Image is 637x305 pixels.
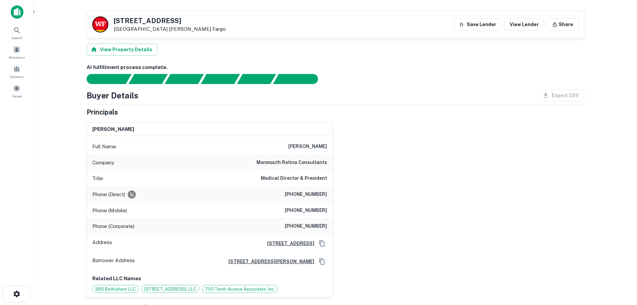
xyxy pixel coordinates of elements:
h5: [STREET_ADDRESS] [114,17,226,24]
div: Principals found, still searching for contact information. This may take time... [237,74,276,84]
h6: [PHONE_NUMBER] [285,222,327,230]
p: [GEOGRAPHIC_DATA] [114,26,226,32]
a: [STREET_ADDRESS] [262,240,314,247]
h6: [PHONE_NUMBER] [285,207,327,215]
h5: Principals [87,107,118,117]
div: Principals found, AI now looking for contact information... [201,74,240,84]
p: Borrower Address [92,256,135,266]
p: Phone (Mobile) [92,207,127,215]
a: Search [2,24,31,42]
button: Save Lender [453,18,502,30]
button: Copy Address [317,238,327,248]
p: Address [92,238,112,248]
img: capitalize-icon.png [11,5,23,19]
span: Search [11,35,22,41]
h6: Medical Director & President [261,174,327,182]
span: 750 Tenth Avenue Associates, Inc. [202,286,278,293]
button: Copy Address [317,256,327,266]
div: Sending borrower request to AI... [79,74,129,84]
a: [STREET_ADDRESS][PERSON_NAME] [223,258,314,265]
button: Share [547,18,578,30]
h6: AI fulfillment process complete. [87,64,584,71]
a: Saved [2,82,31,100]
h6: [PHONE_NUMBER] [285,190,327,199]
button: View Property Details [87,44,157,56]
p: Related LLC Names [92,275,327,283]
span: Contacts [10,74,23,79]
span: Saved [12,93,22,99]
iframe: Chat Widget [604,251,637,284]
a: [PERSON_NAME] Fargo [169,26,226,32]
div: AI fulfillment process complete. [273,74,326,84]
h6: [PERSON_NAME] [288,143,327,151]
p: Phone (Direct) [92,190,125,199]
p: Company [92,159,114,167]
h4: Buyer Details [87,89,138,101]
p: Phone (Corporate) [92,222,134,230]
p: Full Name [92,143,116,151]
a: Contacts [2,63,31,81]
h6: [PERSON_NAME] [92,126,134,133]
p: Title [92,174,103,182]
a: Borrowers [2,43,31,61]
span: Borrowers [9,55,25,60]
div: Requests to not be contacted at this number [128,190,136,199]
a: View Lender [504,18,544,30]
span: SRS Bethlehem LLC [93,286,138,293]
div: Your request is received and processing... [128,74,168,84]
div: Documents found, AI parsing details... [165,74,204,84]
span: [STREET_ADDRESS], LLC [142,286,199,293]
h6: monmouth retina consultants [256,159,327,167]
